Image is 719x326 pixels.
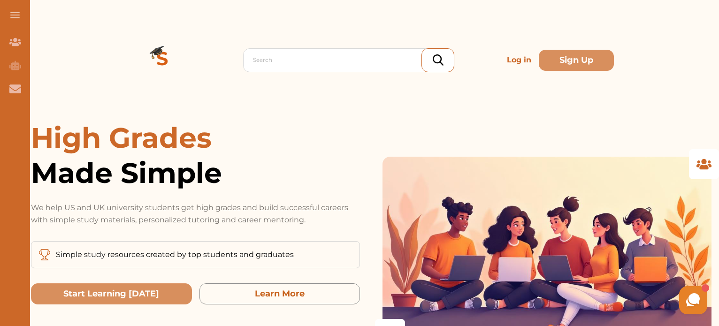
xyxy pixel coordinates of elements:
button: Learn More [199,283,360,304]
p: Simple study resources created by top students and graduates [56,249,294,260]
button: Sign Up [539,50,614,71]
span: High Grades [31,121,212,155]
img: search_icon [433,54,444,66]
span: Made Simple [31,155,360,190]
p: Log in [503,51,535,69]
p: We help US and UK university students get high grades and build successful careers with simple st... [31,202,360,226]
img: Logo [129,26,196,94]
button: Start Learning Today [31,283,192,304]
iframe: HelpCrunch [494,284,710,317]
